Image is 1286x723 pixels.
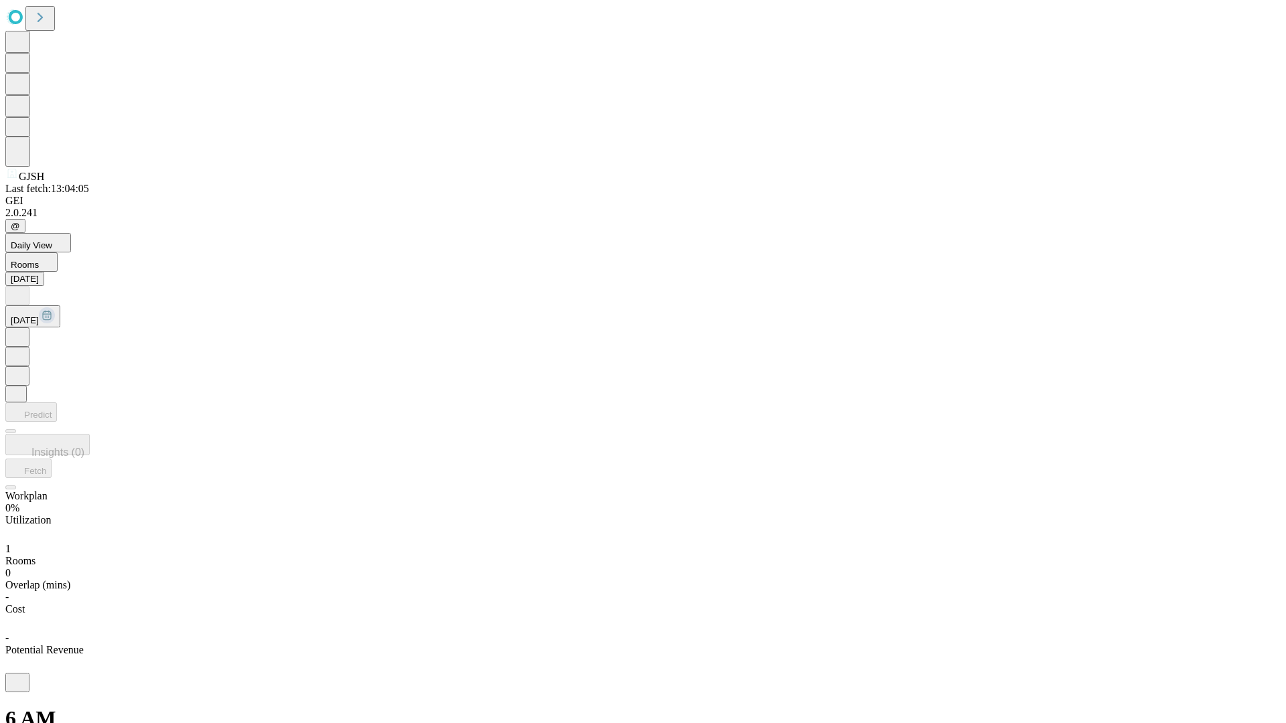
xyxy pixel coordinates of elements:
span: Overlap (mins) [5,579,70,590]
span: Cost [5,603,25,615]
button: @ [5,219,25,233]
span: 1 [5,543,11,554]
span: - [5,632,9,643]
span: - [5,591,9,602]
span: Rooms [5,555,35,566]
span: 0 [5,567,11,578]
button: Predict [5,402,57,422]
button: [DATE] [5,305,60,327]
span: Insights (0) [31,447,84,458]
button: Daily View [5,233,71,252]
span: Potential Revenue [5,644,84,655]
button: Rooms [5,252,58,272]
span: Daily View [11,240,52,250]
div: GEI [5,195,1281,207]
span: GJSH [19,171,44,182]
span: Utilization [5,514,51,526]
span: Workplan [5,490,48,501]
span: Rooms [11,260,39,270]
span: 0% [5,502,19,513]
span: @ [11,221,20,231]
button: [DATE] [5,272,44,286]
button: Fetch [5,459,52,478]
button: Insights (0) [5,434,90,455]
div: 2.0.241 [5,207,1281,219]
span: Last fetch: 13:04:05 [5,183,89,194]
span: [DATE] [11,315,39,325]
